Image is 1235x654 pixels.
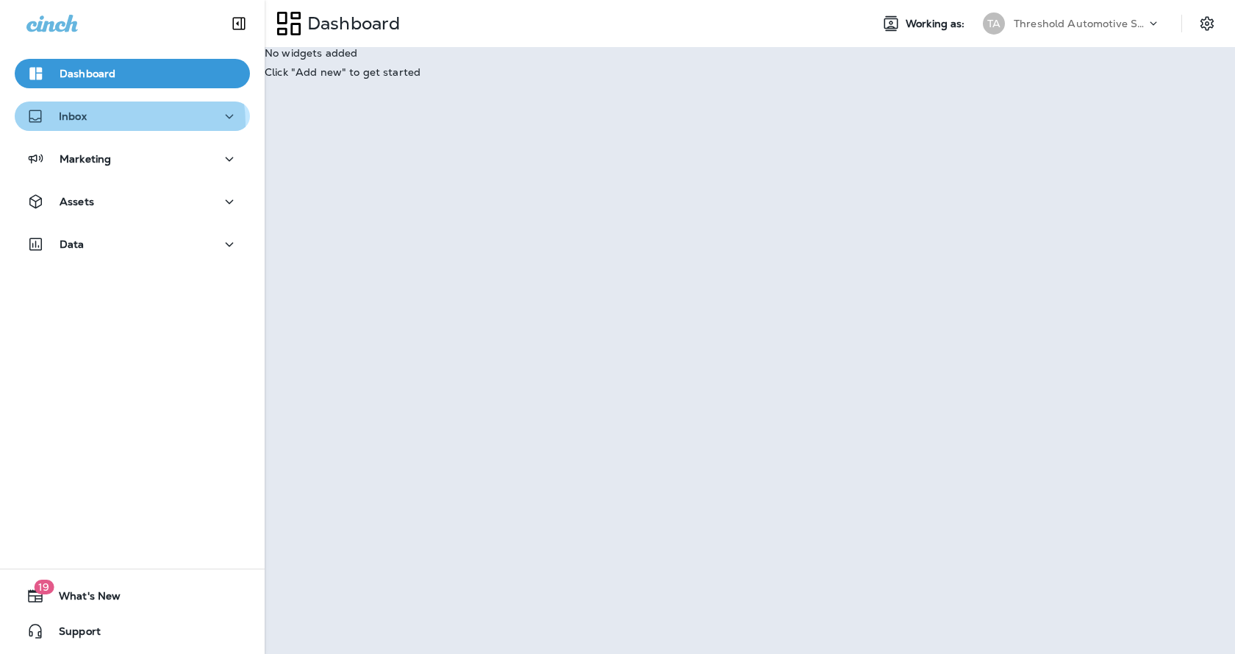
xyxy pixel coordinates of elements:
p: Marketing [60,153,111,165]
p: Assets [60,196,94,207]
button: Collapse Sidebar [218,9,259,38]
span: Working as: [906,18,968,30]
p: Dashboard [301,13,400,35]
p: Click "Add new" to get started [265,66,1235,78]
p: Dashboard [60,68,115,79]
span: 19 [34,580,54,594]
span: What's New [44,590,121,608]
button: Data [15,230,250,259]
button: Inbox [15,102,250,131]
button: Support [15,616,250,646]
p: Threshold Automotive Service dba Grease Monkey [1014,18,1146,29]
button: Marketing [15,144,250,174]
button: Assets [15,187,250,216]
button: 19What's New [15,581,250,611]
div: TA [983,13,1005,35]
span: Support [44,625,101,643]
button: Settings [1194,10,1220,37]
button: Dashboard [15,59,250,88]
p: Inbox [59,110,87,122]
p: No widgets added [265,47,1235,59]
p: Data [60,238,85,250]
